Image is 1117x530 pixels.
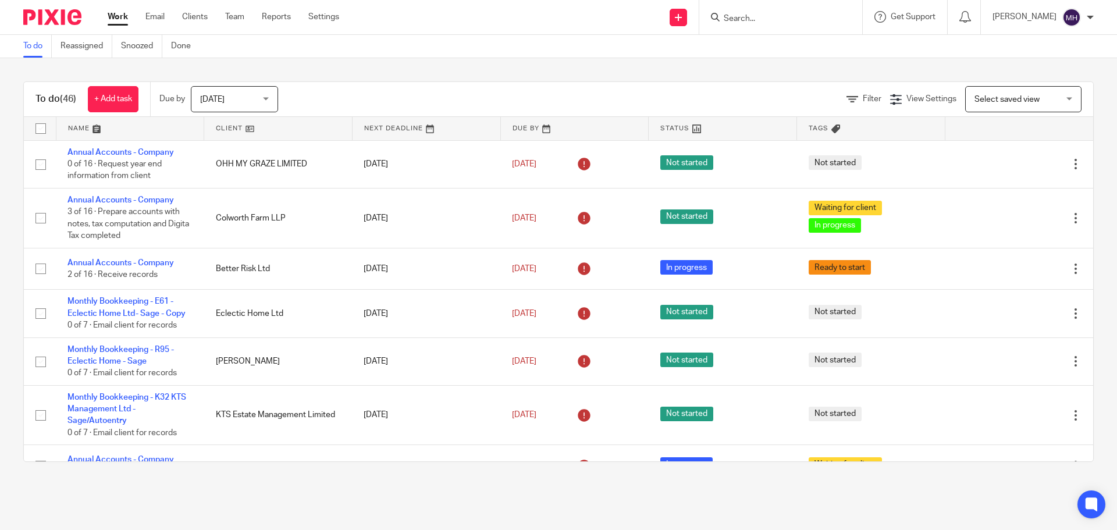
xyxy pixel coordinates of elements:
[809,260,871,275] span: Ready to start
[67,369,177,378] span: 0 of 7 · Email client for records
[67,429,177,437] span: 0 of 7 · Email client for records
[906,95,956,103] span: View Settings
[512,265,536,273] span: [DATE]
[352,188,500,248] td: [DATE]
[352,337,500,385] td: [DATE]
[204,337,353,385] td: [PERSON_NAME]
[352,290,500,337] td: [DATE]
[660,407,713,421] span: Not started
[352,248,500,290] td: [DATE]
[67,160,162,180] span: 0 of 16 · Request year end information from client
[108,11,128,23] a: Work
[809,201,882,215] span: Waiting for client
[660,209,713,224] span: Not started
[512,160,536,168] span: [DATE]
[67,456,174,464] a: Annual Accounts - Company
[182,11,208,23] a: Clients
[23,35,52,58] a: To do
[723,14,827,24] input: Search
[512,310,536,318] span: [DATE]
[204,385,353,445] td: KTS Estate Management Limited
[809,155,862,170] span: Not started
[67,208,189,240] span: 3 of 16 · Prepare accounts with notes, tax computation and Digita Tax completed
[660,457,713,472] span: In progress
[891,13,935,21] span: Get Support
[67,297,186,317] a: Monthly Bookkeeping - E61 - Eclectic Home Ltd- Sage - Copy
[67,259,174,267] a: Annual Accounts - Company
[660,353,713,367] span: Not started
[67,393,186,425] a: Monthly Bookkeeping - K32 KTS Management Ltd - Sage/Autoentry
[88,86,138,112] a: + Add task
[660,260,713,275] span: In progress
[512,411,536,419] span: [DATE]
[204,188,353,248] td: Colworth Farm LLP
[352,140,500,188] td: [DATE]
[660,155,713,170] span: Not started
[67,196,174,204] a: Annual Accounts - Company
[200,95,225,104] span: [DATE]
[61,35,112,58] a: Reassigned
[204,248,353,290] td: Better Risk Ltd
[974,95,1040,104] span: Select saved view
[67,346,174,365] a: Monthly Bookkeeping - R95 - Eclectic Home - Sage
[204,140,353,188] td: OHH MY GRAZE LIMITED
[204,445,353,486] td: WIS Associates Limited
[308,11,339,23] a: Settings
[809,407,862,421] span: Not started
[863,95,881,103] span: Filter
[67,271,158,279] span: 2 of 16 · Receive records
[67,148,174,156] a: Annual Accounts - Company
[809,125,828,131] span: Tags
[352,445,500,486] td: [DATE]
[512,357,536,365] span: [DATE]
[809,353,862,367] span: Not started
[67,321,177,329] span: 0 of 7 · Email client for records
[352,385,500,445] td: [DATE]
[809,305,862,319] span: Not started
[512,214,536,222] span: [DATE]
[1062,8,1081,27] img: svg%3E
[809,457,882,472] span: Waiting for client
[171,35,200,58] a: Done
[993,11,1056,23] p: [PERSON_NAME]
[809,218,861,233] span: In progress
[204,290,353,337] td: Eclectic Home Ltd
[121,35,162,58] a: Snoozed
[35,93,76,105] h1: To do
[60,94,76,104] span: (46)
[145,11,165,23] a: Email
[159,93,185,105] p: Due by
[23,9,81,25] img: Pixie
[660,305,713,319] span: Not started
[225,11,244,23] a: Team
[262,11,291,23] a: Reports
